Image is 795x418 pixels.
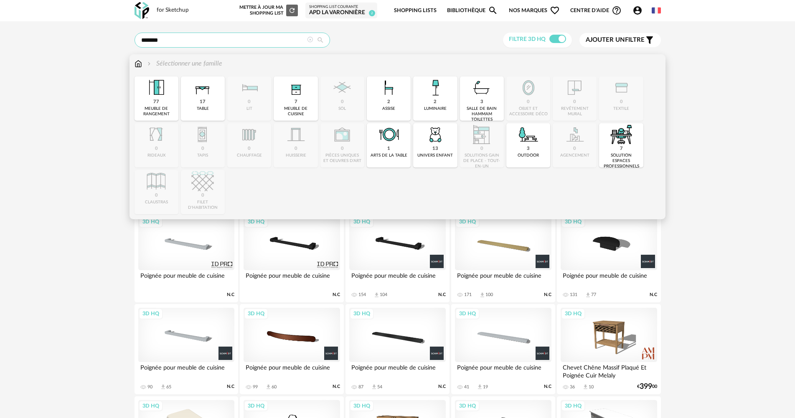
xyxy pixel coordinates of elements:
[394,1,437,20] a: Shopping Lists
[358,384,363,390] div: 87
[387,99,390,105] div: 2
[138,270,234,287] div: Poignée pour meuble de cuisine
[586,37,625,43] span: Ajouter un
[227,292,234,298] span: N.C
[640,384,652,390] span: 399
[139,400,163,411] div: 3D HQ
[561,216,585,227] div: 3D HQ
[483,384,488,390] div: 19
[464,384,469,390] div: 41
[518,153,539,158] div: outdoor
[240,304,343,394] a: 3D HQ Poignée pour meuble de cuisine 99 Download icon 60 N.C
[135,212,238,302] a: 3D HQ Poignée pour meuble de cuisine N.C
[358,292,366,298] div: 154
[191,76,214,99] img: Table.png
[333,292,340,298] span: N.C
[544,292,551,298] span: N.C
[612,5,622,15] span: Help Circle Outline icon
[244,270,340,287] div: Poignée pour meuble de cuisine
[145,76,168,99] img: Meuble%20de%20rangement.png
[253,384,258,390] div: 99
[349,362,445,379] div: Poignée pour meuble de cuisine
[477,384,483,390] span: Download icon
[550,5,560,15] span: Heart Outline icon
[479,292,485,298] span: Download icon
[485,292,493,298] div: 100
[373,292,380,298] span: Download icon
[135,2,149,19] img: OXP
[509,1,560,20] span: Nos marques
[197,106,209,111] div: table
[377,384,382,390] div: 54
[380,292,387,298] div: 104
[432,146,438,152] div: 13
[527,146,530,152] div: 3
[378,123,400,146] img: ArtTable.png
[350,308,374,319] div: 3D HQ
[157,7,189,14] div: for Sketchup
[438,292,446,298] span: N.C
[434,99,437,105] div: 2
[350,216,374,227] div: 3D HQ
[570,384,575,390] div: 36
[240,212,343,302] a: 3D HQ Poignée pour meuble de cuisine N.C
[561,400,585,411] div: 3D HQ
[382,106,395,111] div: assise
[632,5,643,15] span: Account Circle icon
[244,216,268,227] div: 3D HQ
[557,212,660,302] a: 3D HQ Poignée pour meuble de cuisine 131 Download icon 77 N.C
[238,5,298,16] div: Mettre à jour ma Shopping List
[561,270,657,287] div: Poignée pour meuble de cuisine
[138,362,234,379] div: Poignée pour meuble de cuisine
[276,106,315,117] div: meuble de cuisine
[470,76,493,99] img: Salle%20de%20bain.png
[139,216,163,227] div: 3D HQ
[166,384,171,390] div: 65
[244,362,340,379] div: Poignée pour meuble de cuisine
[488,5,498,15] span: Magnify icon
[480,99,483,105] div: 3
[333,384,340,390] span: N.C
[139,308,163,319] div: 3D HQ
[244,400,268,411] div: 3D HQ
[645,35,655,45] span: Filter icon
[570,5,622,15] span: Centre d'aideHelp Circle Outline icon
[309,9,373,17] div: APD La Varonnière
[589,384,594,390] div: 10
[438,384,446,390] span: N.C
[652,6,661,15] img: fr
[424,123,447,146] img: UniversEnfant.png
[272,384,277,390] div: 60
[349,270,445,287] div: Poignée pour meuble de cuisine
[447,1,498,20] a: BibliothèqueMagnify icon
[561,362,657,379] div: Chevet Chêne Massif Plaqué Et Poignée Cuir Melaly
[160,384,166,390] span: Download icon
[137,106,176,117] div: meuble de rangement
[582,384,589,390] span: Download icon
[200,99,206,105] div: 17
[650,292,657,298] span: N.C
[424,76,447,99] img: Luminaire.png
[146,59,222,68] div: Sélectionner une famille
[309,5,373,10] div: Shopping List courante
[146,59,152,68] img: svg+xml;base64,PHN2ZyB3aWR0aD0iMTYiIGhlaWdodD0iMTYiIHZpZXdCb3g9IjAgMCAxNiAxNiIgZmlsbD0ibm9uZSIgeG...
[602,153,640,169] div: solution espaces professionnels
[345,304,449,394] a: 3D HQ Poignée pour meuble de cuisine 87 Download icon 54 N.C
[424,106,447,111] div: luminaire
[570,292,577,298] div: 131
[135,304,238,394] a: 3D HQ Poignée pour meuble de cuisine 90 Download icon 65 N.C
[378,76,400,99] img: Assise.png
[295,99,297,105] div: 7
[369,10,375,16] span: 2
[557,304,660,394] a: 3D HQ Chevet Chêne Massif Plaqué Et Poignée Cuir Melaly 36 Download icon 10 €39900
[586,36,645,44] span: filtre
[153,99,159,105] div: 77
[462,106,501,122] div: salle de bain hammam toilettes
[265,384,272,390] span: Download icon
[284,76,307,99] img: Rangement.png
[620,146,623,152] div: 7
[561,308,585,319] div: 3D HQ
[309,5,373,17] a: Shopping List courante APD La Varonnière 2
[417,153,453,158] div: univers enfant
[451,304,555,394] a: 3D HQ Poignée pour meuble de cuisine 41 Download icon 19 N.C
